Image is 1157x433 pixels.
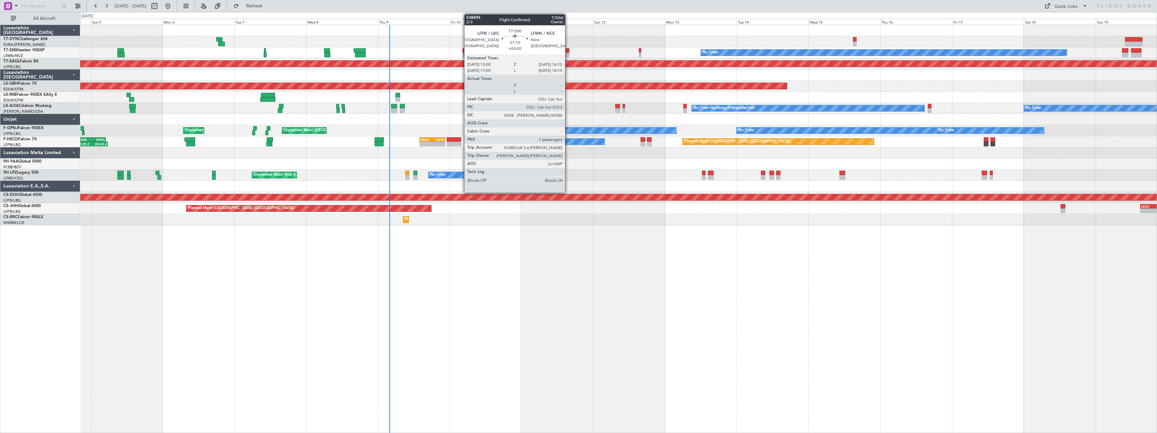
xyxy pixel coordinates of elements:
[3,204,18,208] span: CS-JHH
[3,193,42,197] a: CS-DOUGlobal 6500
[230,1,271,11] button: Refresh
[808,19,880,25] div: Wed 15
[593,19,665,25] div: Sun 12
[3,160,41,164] a: 9H-YAAGlobal 5000
[3,171,17,175] span: 9H-LPZ
[737,19,808,25] div: Tue 14
[18,16,71,21] span: All Aircraft
[3,220,24,225] a: DNMM/LOS
[684,137,791,147] div: Planned Maint [GEOGRAPHIC_DATA] ([GEOGRAPHIC_DATA])
[284,125,395,136] div: Unplanned Maint [GEOGRAPHIC_DATA] ([GEOGRAPHIC_DATA])
[3,93,57,97] a: LX-INBFalcon 900EX EASy II
[3,82,37,86] a: LX-GBHFalcon 7X
[92,142,107,146] div: 05:45 Z
[1026,103,1041,113] div: No Crew
[3,48,17,52] span: T7-EMI
[3,59,20,63] span: T7-EAGL
[3,137,37,141] a: F-HECDFalcon 7X
[3,104,19,108] span: LX-AOA
[3,53,23,58] a: LFMN/NCE
[952,19,1024,25] div: Fri 17
[3,48,44,52] a: T7-EMIHawker 900XP
[3,37,19,41] span: T7-DYN
[3,215,43,219] a: CS-RRCFalcon 900LX
[1024,19,1096,25] div: Sat 18
[77,138,91,142] div: HEGN
[378,19,450,25] div: Thu 9
[466,137,482,147] div: No Crew
[1041,1,1091,11] button: Quick Links
[3,165,21,170] a: FCBB/BZV
[82,13,93,19] div: [DATE]
[7,13,73,24] button: All Aircraft
[240,4,269,8] span: Refresh
[3,109,43,114] a: [PERSON_NAME]/QSA
[3,37,48,41] a: T7-DYNChallenger 604
[234,19,306,25] div: Tue 7
[3,59,38,63] a: T7-EAGLFalcon 8X
[3,82,18,86] span: LX-GBH
[91,19,162,25] div: Sun 5
[420,138,433,142] div: ZBAA
[450,19,522,25] div: Fri 10
[3,64,21,69] a: LFPB/LBG
[21,1,59,11] input: Trip Number
[420,142,433,146] div: -
[3,104,52,108] a: LX-AOACitation Mustang
[3,209,21,214] a: LFPB/LBG
[115,3,146,9] span: [DATE] - [DATE]
[405,214,475,225] div: Planned Maint Lagos ([PERSON_NAME])
[91,138,105,142] div: WSSL
[3,198,21,203] a: LFPB/LBG
[3,126,43,130] a: F-GPNJFalcon 900EX
[1055,3,1077,10] div: Quick Links
[3,42,45,47] a: EVRA/[PERSON_NAME]
[3,137,18,141] span: F-HECD
[3,93,17,97] span: LX-INB
[432,142,445,146] div: -
[430,170,446,180] div: No Crew
[3,215,18,219] span: CS-RRC
[162,19,234,25] div: Mon 6
[3,160,19,164] span: 9H-YAA
[3,98,23,103] a: EDLW/DTM
[3,204,41,208] a: CS-JHHGlobal 6000
[185,125,296,136] div: Unplanned Maint [GEOGRAPHIC_DATA] ([GEOGRAPHIC_DATA])
[880,19,952,25] div: Thu 16
[3,193,19,197] span: CS-DOU
[703,48,718,58] div: No Crew
[3,131,21,136] a: LFPB/LBG
[738,125,754,136] div: No Crew
[693,103,754,113] div: No Crew Hamburg (Fuhlsbuttel Intl)
[3,176,23,181] a: LFMD/CEQ
[499,125,514,136] div: No Crew
[254,170,334,180] div: Unplanned Maint Nice ([GEOGRAPHIC_DATA])
[306,19,378,25] div: Wed 8
[3,126,18,130] span: F-GPNJ
[3,171,38,175] a: 9H-LPZLegacy 500
[665,19,737,25] div: Mon 13
[432,138,445,142] div: UGTB
[3,142,21,147] a: LFPB/LBG
[939,125,954,136] div: No Crew
[77,142,92,146] div: 19:25 Z
[521,19,593,25] div: Sat 11
[3,87,23,92] a: EDLW/DTM
[188,203,294,213] div: Planned Maint [GEOGRAPHIC_DATA] ([GEOGRAPHIC_DATA])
